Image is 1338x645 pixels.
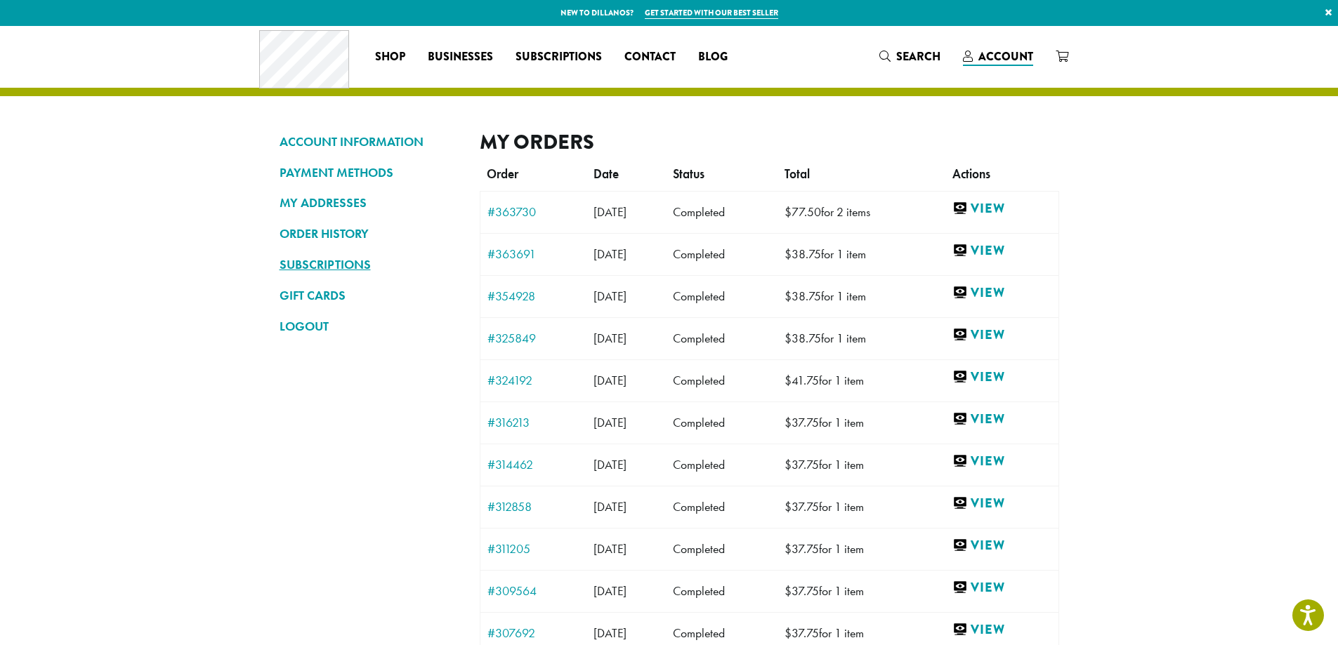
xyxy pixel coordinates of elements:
[666,191,777,233] td: Completed
[280,161,459,185] a: PAYMENT METHODS
[280,314,459,338] a: LOGOUT
[280,130,459,154] a: ACCOUNT INFORMATION
[593,625,627,641] span: [DATE]
[593,373,627,388] span: [DATE]
[666,486,777,528] td: Completed
[487,543,580,555] a: #311205
[624,48,676,66] span: Contact
[593,166,619,182] span: Date
[375,48,405,66] span: Shop
[516,48,602,66] span: Subscriptions
[778,570,945,612] td: for 1 item
[785,415,792,430] span: $
[952,579,1051,597] a: View
[785,331,821,346] span: 38.75
[778,528,945,570] td: for 1 item
[666,528,777,570] td: Completed
[487,458,580,471] a: #314462
[778,317,945,359] td: for 1 item
[785,204,792,220] span: $
[896,48,940,65] span: Search
[952,495,1051,512] a: View
[785,541,792,557] span: $
[593,246,627,262] span: [DATE]
[785,331,792,346] span: $
[666,401,777,444] td: Completed
[487,585,580,597] a: #309564
[487,332,580,345] a: #325849
[785,246,792,262] span: $
[666,444,777,486] td: Completed
[487,374,580,387] a: #324192
[952,453,1051,470] a: View
[952,200,1051,218] a: View
[666,359,777,401] td: Completed
[785,625,792,641] span: $
[666,570,777,612] td: Completed
[785,583,819,599] span: 37.75
[487,248,580,260] a: #363691
[785,499,792,514] span: $
[785,373,819,388] span: 41.75
[487,500,580,513] a: #312858
[785,166,810,182] span: Total
[280,253,459,277] a: SUBSCRIPTIONS
[868,45,952,68] a: Search
[364,46,417,68] a: Shop
[952,284,1051,302] a: View
[666,233,777,275] td: Completed
[785,457,819,472] span: 37.75
[778,191,945,233] td: for 2 items
[778,233,945,275] td: for 1 item
[978,48,1033,65] span: Account
[487,166,518,182] span: Order
[593,499,627,514] span: [DATE]
[487,627,580,639] a: #307692
[593,331,627,346] span: [DATE]
[785,246,821,262] span: 38.75
[593,541,627,557] span: [DATE]
[778,486,945,528] td: for 1 item
[785,541,819,557] span: 37.75
[952,621,1051,639] a: View
[666,317,777,359] td: Completed
[280,222,459,246] a: ORDER HISTORY
[428,48,493,66] span: Businesses
[280,191,459,215] a: MY ADDRESSES
[666,275,777,317] td: Completed
[952,326,1051,344] a: View
[280,284,459,307] a: GIFT CARDS
[952,537,1051,554] a: View
[673,166,704,182] span: Status
[785,373,792,388] span: $
[785,204,821,220] span: 77.50
[785,457,792,472] span: $
[593,583,627,599] span: [DATE]
[593,288,627,304] span: [DATE]
[778,444,945,486] td: for 1 item
[785,288,821,304] span: 38.75
[698,48,728,66] span: Blog
[487,206,580,218] a: #363730
[778,401,945,444] td: for 1 item
[952,368,1051,386] a: View
[487,416,580,429] a: #316213
[785,625,819,641] span: 37.75
[952,166,990,182] span: Actions
[785,415,819,430] span: 37.75
[785,583,792,599] span: $
[785,499,819,514] span: 37.75
[952,411,1051,428] a: View
[593,457,627,472] span: [DATE]
[778,275,945,317] td: for 1 item
[952,242,1051,260] a: View
[778,359,945,401] td: for 1 item
[480,130,1059,154] h2: My Orders
[785,288,792,304] span: $
[593,415,627,430] span: [DATE]
[487,290,580,302] a: #354928
[593,204,627,220] span: [DATE]
[645,7,778,19] a: Get started with our best seller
